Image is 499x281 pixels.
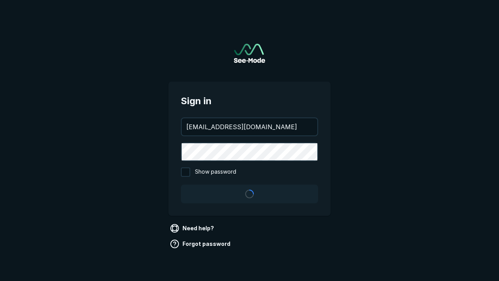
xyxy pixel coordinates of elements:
a: Forgot password [168,238,234,250]
span: Show password [195,167,236,177]
span: Sign in [181,94,318,108]
img: See-Mode Logo [234,44,265,63]
a: Go to sign in [234,44,265,63]
input: your@email.com [182,118,317,135]
a: Need help? [168,222,217,235]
